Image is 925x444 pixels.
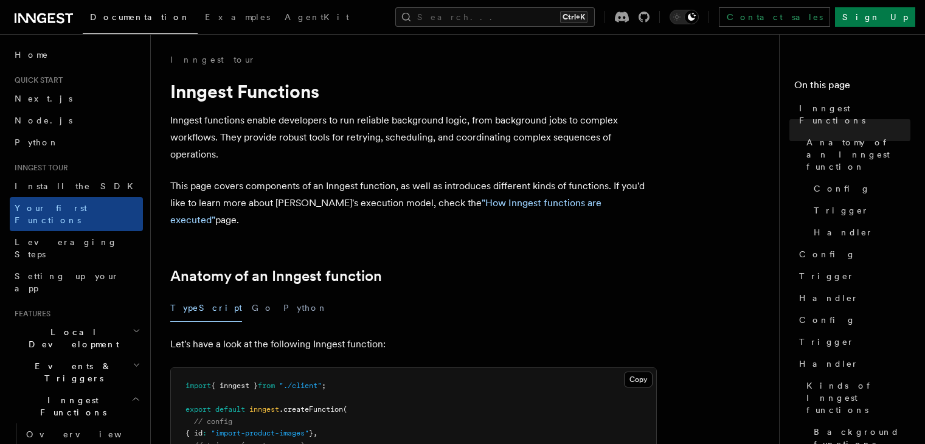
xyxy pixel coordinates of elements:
span: Inngest tour [10,163,68,173]
span: Overview [26,429,151,439]
span: Handler [799,292,859,304]
span: from [258,381,275,390]
span: Home [15,49,49,61]
a: Handler [794,287,910,309]
a: Home [10,44,143,66]
span: Trigger [799,270,854,282]
a: Config [794,309,910,331]
a: Trigger [809,199,910,221]
span: ; [322,381,326,390]
span: Handler [799,358,859,370]
kbd: Ctrl+K [560,11,587,23]
span: Config [799,248,856,260]
a: Setting up your app [10,265,143,299]
h4: On this page [794,78,910,97]
span: { inngest } [211,381,258,390]
a: Documentation [83,4,198,34]
span: , [313,429,317,437]
button: Events & Triggers [10,355,143,389]
span: Features [10,309,50,319]
button: Inngest Functions [10,389,143,423]
a: Contact sales [719,7,830,27]
p: Let's have a look at the following Inngest function: [170,336,657,353]
a: Config [794,243,910,265]
span: import [185,381,211,390]
a: Next.js [10,88,143,109]
span: Your first Functions [15,203,87,225]
span: Kinds of Inngest functions [806,380,910,416]
span: Node.js [15,116,72,125]
button: Toggle dark mode [670,10,699,24]
span: Trigger [799,336,854,348]
a: Inngest tour [170,54,255,66]
a: Node.js [10,109,143,131]
span: // config [194,417,232,426]
span: Trigger [814,204,869,217]
button: TypeScript [170,294,242,322]
a: Kinds of Inngest functions [802,375,910,421]
span: Setting up your app [15,271,119,293]
span: Python [15,137,59,147]
span: Next.js [15,94,72,103]
span: export [185,405,211,414]
a: Python [10,131,143,153]
span: { id [185,429,203,437]
span: "./client" [279,381,322,390]
span: Inngest Functions [799,102,910,127]
span: } [309,429,313,437]
a: Trigger [794,331,910,353]
button: Go [252,294,274,322]
button: Search...Ctrl+K [395,7,595,27]
button: Local Development [10,321,143,355]
span: default [215,405,245,414]
span: Documentation [90,12,190,22]
span: Quick start [10,75,63,85]
a: Examples [198,4,277,33]
span: Local Development [10,326,133,350]
a: Leveraging Steps [10,231,143,265]
span: ( [343,405,347,414]
button: Copy [624,372,653,387]
a: Install the SDK [10,175,143,197]
span: AgentKit [285,12,349,22]
span: "import-product-images" [211,429,309,437]
span: Handler [814,226,873,238]
button: Python [283,294,328,322]
span: .createFunction [279,405,343,414]
span: Events & Triggers [10,360,133,384]
span: Config [799,314,856,326]
a: AgentKit [277,4,356,33]
a: Anatomy of an Inngest function [170,268,382,285]
span: Leveraging Steps [15,237,117,259]
span: Inngest Functions [10,394,131,418]
p: This page covers components of an Inngest function, as well as introduces different kinds of func... [170,178,657,229]
a: Handler [794,353,910,375]
h1: Inngest Functions [170,80,657,102]
p: Inngest functions enable developers to run reliable background logic, from background jobs to com... [170,112,657,163]
span: Examples [205,12,270,22]
span: Anatomy of an Inngest function [806,136,910,173]
span: : [203,429,207,437]
a: Your first Functions [10,197,143,231]
span: Install the SDK [15,181,140,191]
a: Config [809,178,910,199]
a: Sign Up [835,7,915,27]
a: Anatomy of an Inngest function [802,131,910,178]
a: Trigger [794,265,910,287]
a: Inngest Functions [794,97,910,131]
span: Config [814,182,870,195]
span: inngest [249,405,279,414]
a: Handler [809,221,910,243]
